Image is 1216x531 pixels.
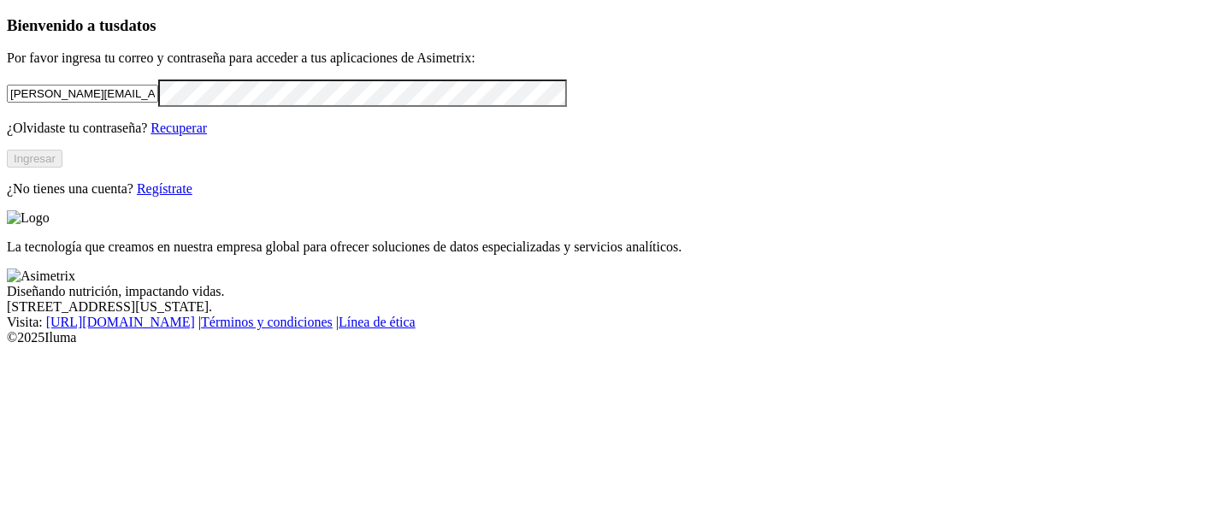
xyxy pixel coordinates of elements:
[137,181,192,196] a: Regístrate
[339,315,416,329] a: Línea de ética
[7,150,62,168] button: Ingresar
[7,268,75,284] img: Asimetrix
[201,315,333,329] a: Términos y condiciones
[7,330,1209,345] div: © 2025 Iluma
[7,121,1209,136] p: ¿Olvidaste tu contraseña?
[46,315,195,329] a: [URL][DOMAIN_NAME]
[7,315,1209,330] div: Visita : | |
[7,239,1209,255] p: La tecnología que creamos en nuestra empresa global para ofrecer soluciones de datos especializad...
[7,50,1209,66] p: Por favor ingresa tu correo y contraseña para acceder a tus aplicaciones de Asimetrix:
[7,16,1209,35] h3: Bienvenido a tus
[7,181,1209,197] p: ¿No tienes una cuenta?
[7,210,50,226] img: Logo
[7,85,158,103] input: Tu correo
[7,284,1209,299] div: Diseñando nutrición, impactando vidas.
[120,16,156,34] span: datos
[151,121,207,135] a: Recuperar
[7,299,1209,315] div: [STREET_ADDRESS][US_STATE].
